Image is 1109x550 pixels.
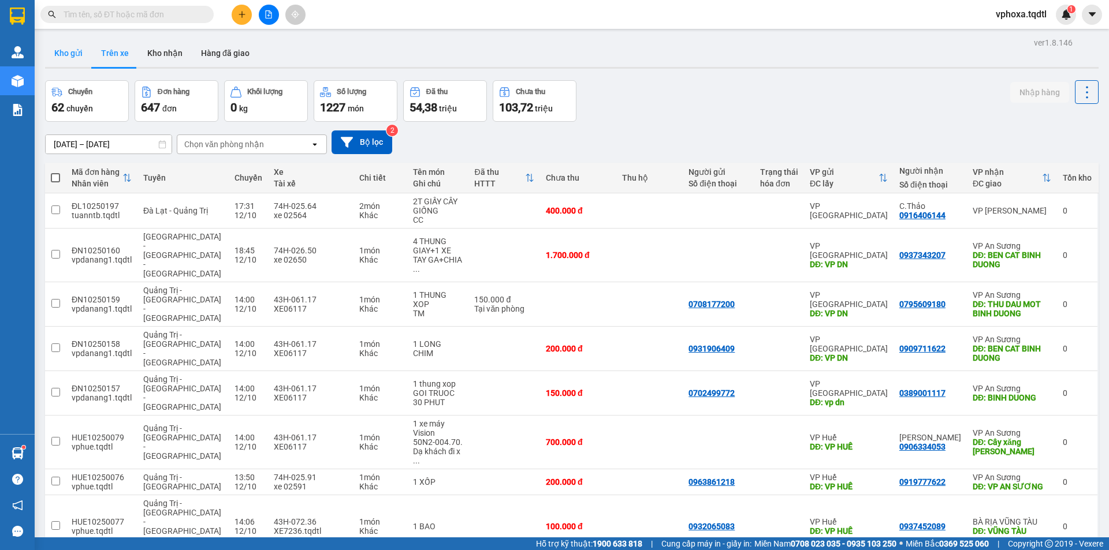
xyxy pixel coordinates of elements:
[332,130,392,154] button: Bộ lọc
[1061,9,1071,20] img: icon-new-feature
[468,163,540,193] th: Toggle SortBy
[72,339,132,349] div: ĐN10250158
[899,388,946,398] div: 0389001117
[12,526,23,537] span: message
[413,339,463,358] div: 1 LONG CHIM
[359,339,401,349] div: 1 món
[247,88,282,96] div: Khối lượng
[348,104,364,113] span: món
[10,8,25,25] img: logo-vxr
[138,39,192,67] button: Kho nhận
[973,335,1051,344] div: VP An Sương
[810,379,888,398] div: VP [GEOGRAPHIC_DATA]
[899,477,946,487] div: 0919777622
[1034,36,1073,49] div: ver 1.8.146
[314,80,397,122] button: Số lượng1227món
[359,255,401,264] div: Khác
[72,482,132,491] div: vphue.tqdtl
[235,201,262,211] div: 17:31
[810,335,888,353] div: VP [GEOGRAPHIC_DATA]
[143,424,221,461] span: Quảng Trị - [GEOGRAPHIC_DATA] - [GEOGRAPHIC_DATA]
[1063,250,1092,260] div: 0
[760,179,798,188] div: hóa đơn
[72,211,132,220] div: tuanntb.tqdtl
[359,349,401,358] div: Khác
[973,167,1042,177] div: VP nhận
[413,264,420,274] span: ...
[274,442,348,451] div: XE06117
[413,309,463,318] div: TM
[899,300,946,309] div: 0795609180
[337,88,366,96] div: Số lượng
[285,5,306,25] button: aim
[184,139,264,150] div: Chọn văn phòng nhận
[973,473,1051,482] div: VP An Sương
[899,211,946,220] div: 0916406144
[1063,437,1092,447] div: 0
[987,7,1056,21] span: vphoxa.tqdtl
[386,125,398,136] sup: 2
[143,286,221,323] span: Quảng Trị - [GEOGRAPHIC_DATA] - [GEOGRAPHIC_DATA]
[413,379,463,388] div: 1 thung xop
[66,163,137,193] th: Toggle SortBy
[1063,173,1092,182] div: Tồn kho
[72,179,122,188] div: Nhân viên
[651,537,653,550] span: |
[235,517,262,526] div: 14:06
[1087,9,1097,20] span: caret-down
[546,250,611,260] div: 1.700.000 đ
[973,482,1051,491] div: DĐ: VP AN SƯƠNG
[973,526,1051,536] div: DĐ: VŨNG TÀU
[622,173,677,182] div: Thu hộ
[235,482,262,491] div: 12/10
[973,250,1051,269] div: DĐ: BEN CAT BINH DUONG
[359,482,401,491] div: Khác
[274,393,348,402] div: XE06117
[413,388,463,407] div: GOI TRUOC 30 PHUT
[413,477,463,487] div: 1 XỐP
[967,163,1057,193] th: Toggle SortBy
[274,246,348,255] div: 74H-026.50
[235,433,262,442] div: 14:00
[810,442,888,451] div: DĐ: VP HUẾ
[235,442,262,451] div: 12/10
[232,5,252,25] button: plus
[899,344,946,353] div: 0909711622
[72,246,132,255] div: ĐN10250160
[439,104,457,113] span: triệu
[274,473,348,482] div: 74H-025.91
[810,309,888,318] div: DĐ: VP DN
[413,437,463,465] div: 50N2-004.70. Dạ khách đi xe Bình Dương hôm qua gửi lại xe máy, xe thu tiền khách thì hỏi dùm em l...
[810,482,888,491] div: DĐ: VP HUẾ
[274,482,348,491] div: xe 02591
[474,179,525,188] div: HTTT
[973,179,1042,188] div: ĐC giao
[359,246,401,255] div: 1 món
[546,522,611,531] div: 100.000 đ
[973,241,1051,250] div: VP An Sương
[359,201,401,211] div: 2 món
[224,80,308,122] button: Khối lượng0kg
[906,537,989,550] span: Miền Bắc
[274,304,348,313] div: XE06117
[51,100,64,114] span: 62
[359,173,401,182] div: Chi tiết
[536,537,642,550] span: Hỗ trợ kỹ thuật:
[192,39,259,67] button: Hàng đã giao
[45,80,129,122] button: Chuyến62chuyến
[973,300,1051,318] div: DĐ: THU DAU MOT BINH DUONG
[791,539,896,548] strong: 0708 023 035 - 0935 103 250
[403,80,487,122] button: Đã thu54,38 triệu
[939,539,989,548] strong: 0369 525 060
[998,537,999,550] span: |
[810,179,879,188] div: ĐC lấy
[810,241,888,260] div: VP [GEOGRAPHIC_DATA]
[474,167,525,177] div: Đã thu
[72,442,132,451] div: vphue.tqdtl
[593,539,642,548] strong: 1900 633 818
[1063,522,1092,531] div: 0
[235,304,262,313] div: 12/10
[72,255,132,264] div: vpdanang1.tqdtl
[72,304,132,313] div: vpdanang1.tqdtl
[973,384,1051,393] div: VP An Sương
